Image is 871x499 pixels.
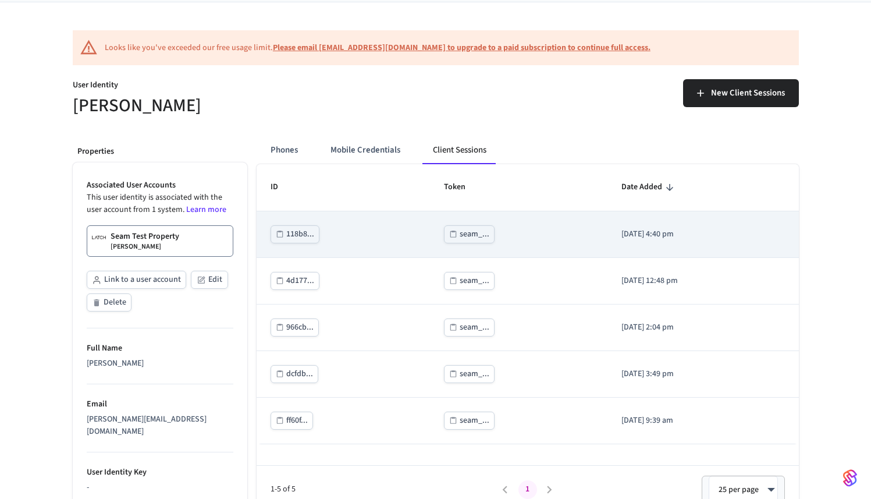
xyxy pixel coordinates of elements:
button: New Client Sessions [683,79,799,107]
table: sticky table [257,164,799,444]
button: seam_... [444,412,495,430]
p: [DATE] 4:40 pm [621,228,784,240]
button: page 1 [518,480,537,499]
button: Phones [261,136,307,164]
span: Token [444,178,481,196]
nav: pagination navigation [495,480,561,499]
div: [PERSON_NAME] [87,358,233,370]
p: Associated User Accounts [87,179,233,192]
div: seam_... [460,413,489,428]
a: Please email [EMAIL_ADDRESS][DOMAIN_NAME] to upgrade to a paid subscription to continue full access. [273,42,650,54]
h5: [PERSON_NAME] [73,94,429,118]
span: ID [271,178,293,196]
button: seam_... [444,318,495,337]
div: Looks like you've exceeded our free usage limit. [105,42,650,54]
div: ff60f... [286,413,308,428]
p: User Identity [73,79,429,94]
span: 1-5 of 5 [271,483,495,496]
div: 118b8... [286,227,314,242]
div: 966cb... [286,320,314,335]
p: Seam Test Property [111,231,179,242]
button: Link to a user account [87,271,186,289]
p: [DATE] 9:39 am [621,415,784,427]
a: Learn more [186,204,226,215]
button: seam_... [444,365,495,383]
p: Full Name [87,342,233,355]
a: Seam Test Property[PERSON_NAME] [87,225,233,257]
div: - [87,482,233,494]
button: 966cb... [271,318,319,337]
button: Mobile Credentials [321,136,410,164]
div: seam_... [460,367,489,381]
div: dcfdb... [286,367,313,381]
div: seam_... [460,320,489,335]
button: Delete [87,293,131,312]
button: Client Sessions [424,136,496,164]
button: 4d177... [271,272,319,290]
button: seam_... [444,272,495,290]
p: [DATE] 3:49 pm [621,368,784,380]
span: Date Added [621,178,677,196]
p: Email [87,398,233,410]
p: [DATE] 2:04 pm [621,321,784,334]
p: [DATE] 12:48 pm [621,275,784,287]
span: New Client Sessions [711,86,785,101]
img: SeamLogoGradient.69752ec5.svg [843,469,857,487]
button: seam_... [444,225,495,243]
p: User Identity Key [87,466,233,479]
p: [PERSON_NAME] [111,242,161,252]
button: dcfdb... [271,365,318,383]
button: ff60f... [271,412,313,430]
img: Latch Building Logo [92,231,106,245]
div: seam_... [460,227,489,242]
button: Edit [191,271,228,289]
div: [PERSON_NAME][EMAIL_ADDRESS][DOMAIN_NAME] [87,413,233,438]
button: 118b8... [271,225,319,243]
div: seam_... [460,274,489,288]
div: 4d177... [286,274,314,288]
p: This user identity is associated with the user account from 1 system. [87,192,233,216]
p: Properties [77,146,243,158]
